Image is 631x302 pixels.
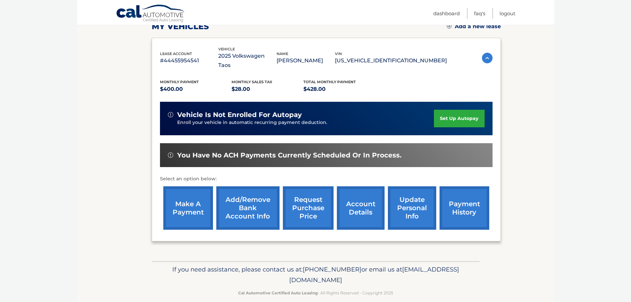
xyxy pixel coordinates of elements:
[238,290,318,295] strong: Cal Automotive Certified Auto Leasing
[177,119,434,126] p: Enroll your vehicle in automatic recurring payment deduction.
[277,51,288,56] span: name
[500,8,515,19] a: Logout
[474,8,485,19] a: FAQ's
[168,112,173,117] img: alert-white.svg
[289,266,459,284] span: [EMAIL_ADDRESS][DOMAIN_NAME]
[168,152,173,158] img: alert-white.svg
[434,110,484,127] a: set up autopay
[152,22,209,31] h2: my vehicles
[277,56,335,65] p: [PERSON_NAME]
[156,264,475,285] p: If you need assistance, please contact us at: or email us at
[232,85,303,94] p: $28.00
[482,53,493,63] img: accordion-active.svg
[303,266,361,273] span: [PHONE_NUMBER]
[218,51,277,70] p: 2025 Volkswagen Taos
[440,186,489,230] a: payment history
[303,80,356,84] span: Total Monthly Payment
[232,80,272,84] span: Monthly sales Tax
[335,56,447,65] p: [US_VEHICLE_IDENTIFICATION_NUMBER]
[160,56,218,65] p: #44455954541
[177,111,302,119] span: vehicle is not enrolled for autopay
[116,4,185,24] a: Cal Automotive
[218,47,235,51] span: vehicle
[160,51,192,56] span: lease account
[447,23,501,30] a: Add a new lease
[447,24,451,29] img: add.svg
[283,186,334,230] a: request purchase price
[216,186,280,230] a: Add/Remove bank account info
[163,186,213,230] a: make a payment
[303,85,375,94] p: $428.00
[433,8,460,19] a: Dashboard
[156,289,475,296] p: - All Rights Reserved - Copyright 2025
[177,151,401,159] span: You have no ACH payments currently scheduled or in process.
[388,186,436,230] a: update personal info
[160,85,232,94] p: $400.00
[335,51,342,56] span: vin
[160,80,199,84] span: Monthly Payment
[160,175,493,183] p: Select an option below:
[337,186,385,230] a: account details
